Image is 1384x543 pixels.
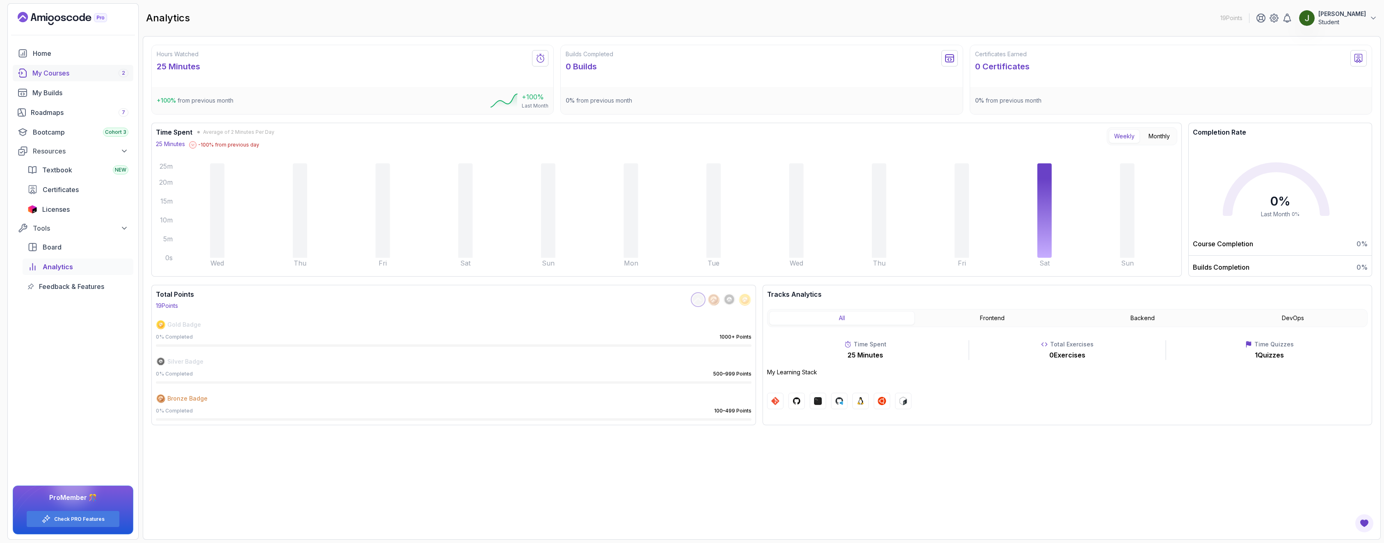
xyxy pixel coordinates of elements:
div: My Courses [32,68,128,78]
span: 0 % [566,97,575,104]
p: 25 Minutes [847,350,883,360]
button: Resources [13,144,133,158]
p: 0 % Completed [156,408,193,414]
img: codespaces logo [835,397,843,405]
span: Silver Badge [167,357,203,366]
p: Time Spent [854,340,886,348]
h3: Time Spent [156,127,192,137]
a: Landing page [18,12,126,25]
p: Time Quizzes [1254,340,1294,348]
span: Last Month [1261,210,1290,218]
tspan: 20m [159,178,173,186]
p: +100 % [522,92,548,102]
a: roadmaps [13,104,133,121]
p: Student [1318,18,1366,26]
button: DevOps [1220,311,1366,325]
tspan: Thu [873,259,886,267]
tspan: Wed [790,259,803,267]
p: 500–999 Points [713,371,751,377]
tspan: Thu [294,259,306,267]
p: from previous month [975,96,1041,105]
span: 7 [122,109,125,116]
h2: Builds Completed [566,50,613,58]
p: [PERSON_NAME] [1318,10,1366,18]
p: 19 Points [1220,14,1242,22]
img: ubuntu logo [878,397,886,405]
p: 0 Builds [566,61,613,72]
tspan: Sun [1121,259,1134,267]
tspan: Sun [542,259,555,267]
a: board [23,239,133,255]
span: Feedback & Features [39,282,104,291]
p: -100 % from previous day [198,142,259,148]
span: 2 [122,70,125,76]
h2: analytics [146,11,190,25]
span: Average of 2 Minutes Per Day [203,129,274,135]
span: Textbook [42,165,72,175]
span: Bronze Badge [167,394,208,403]
button: Monthly [1143,129,1175,143]
a: bootcamp [13,124,133,140]
span: 0 % [1357,239,1368,249]
p: Course Completion [1193,239,1253,249]
h3: Total Points [156,289,194,299]
p: My Learning Stack [767,368,1368,376]
a: home [13,45,133,62]
span: 0 % [1270,194,1290,208]
button: Open Feedback Button [1354,513,1374,533]
img: github logo [792,397,801,405]
img: user profile image [1299,10,1315,26]
div: Tools [33,223,128,233]
p: from previous month [157,96,233,105]
span: Certificates [43,185,79,195]
a: analytics [23,259,133,275]
img: jetbrains icon [27,205,37,213]
button: Check PRO Features [26,511,120,527]
p: Builds Completion [1193,262,1249,272]
h2: Certificates Earned [975,50,1030,58]
button: All [769,311,914,325]
div: Roadmaps [31,108,128,117]
span: 0 % [975,97,984,104]
p: 0 % Completed [156,371,193,377]
h3: Tracks Analytics [767,289,1368,299]
p: 100–499 Points [714,408,751,414]
div: My Builds [32,88,128,98]
button: Frontend [920,311,1065,325]
a: builds [13,85,133,101]
tspan: Fri [379,259,387,267]
span: Board [43,242,62,252]
p: 0 % Completed [156,334,193,340]
tspan: Wed [210,259,224,267]
p: Last Month [522,103,548,109]
p: 1 Quizzes [1255,350,1284,360]
span: 0 % [1292,211,1299,218]
div: Home [33,48,128,58]
tspan: Sat [460,259,471,267]
img: terminal logo [814,397,822,405]
a: courses [13,65,133,81]
span: 0 % [1357,262,1368,272]
p: 1000+ Points [719,334,751,340]
a: feedback [23,278,133,295]
tspan: Tue [708,259,719,267]
a: textbook [23,162,133,178]
tspan: Mon [624,259,638,267]
p: 25 Minutes [156,140,185,148]
tspan: 15m [160,197,173,205]
button: Weekly [1109,129,1140,143]
a: certificates [23,181,133,198]
p: 0 Exercises [1049,350,1085,360]
span: Analytics [43,262,73,272]
button: Backend [1070,311,1215,325]
p: from previous month [566,96,632,105]
tspan: 5m [163,235,173,243]
h2: Hours Watched [157,50,200,58]
p: 19 Points [156,302,178,310]
a: Check PRO Features [54,516,105,522]
p: 0 Certificates [975,61,1030,72]
span: Cohort 3 [105,129,126,135]
span: Licenses [42,204,70,214]
h3: Completion Rate [1189,127,1372,137]
img: linux logo [856,397,865,405]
